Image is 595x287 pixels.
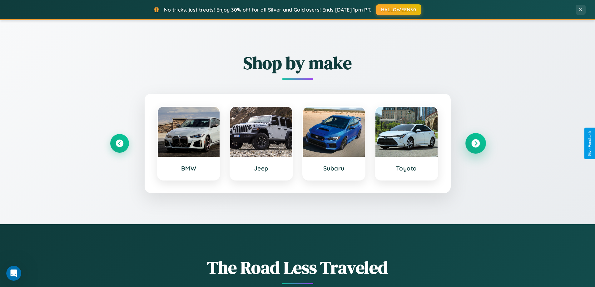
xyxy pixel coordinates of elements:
button: HALLOWEEN30 [376,4,421,15]
div: Give Feedback [588,131,592,156]
h1: The Road Less Traveled [110,255,485,280]
iframe: Intercom live chat [6,266,21,281]
h3: BMW [164,165,214,172]
h3: Jeep [236,165,286,172]
span: No tricks, just treats! Enjoy 30% off for all Silver and Gold users! Ends [DATE] 1pm PT. [164,7,371,13]
h3: Subaru [309,165,359,172]
h3: Toyota [382,165,431,172]
h2: Shop by make [110,51,485,75]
